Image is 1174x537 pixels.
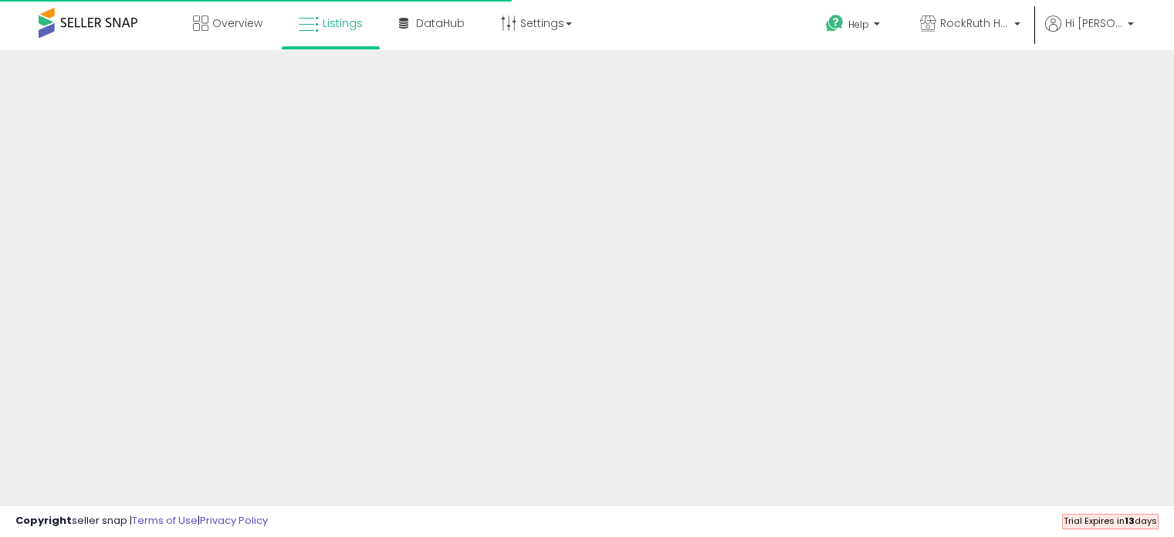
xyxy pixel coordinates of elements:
strong: Copyright [15,513,72,528]
span: RockRuth HVAC E-Commerce [940,15,1010,31]
span: DataHub [416,15,465,31]
span: Overview [212,15,262,31]
span: Trial Expires in days [1064,515,1157,527]
a: Privacy Policy [200,513,268,528]
span: Hi [PERSON_NAME] [1065,15,1123,31]
span: Help [848,18,869,31]
a: Terms of Use [132,513,198,528]
a: Help [814,2,895,50]
b: 13 [1125,515,1135,527]
div: seller snap | | [15,514,268,529]
span: Listings [323,15,363,31]
a: Hi [PERSON_NAME] [1045,15,1134,50]
i: Get Help [825,14,844,33]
